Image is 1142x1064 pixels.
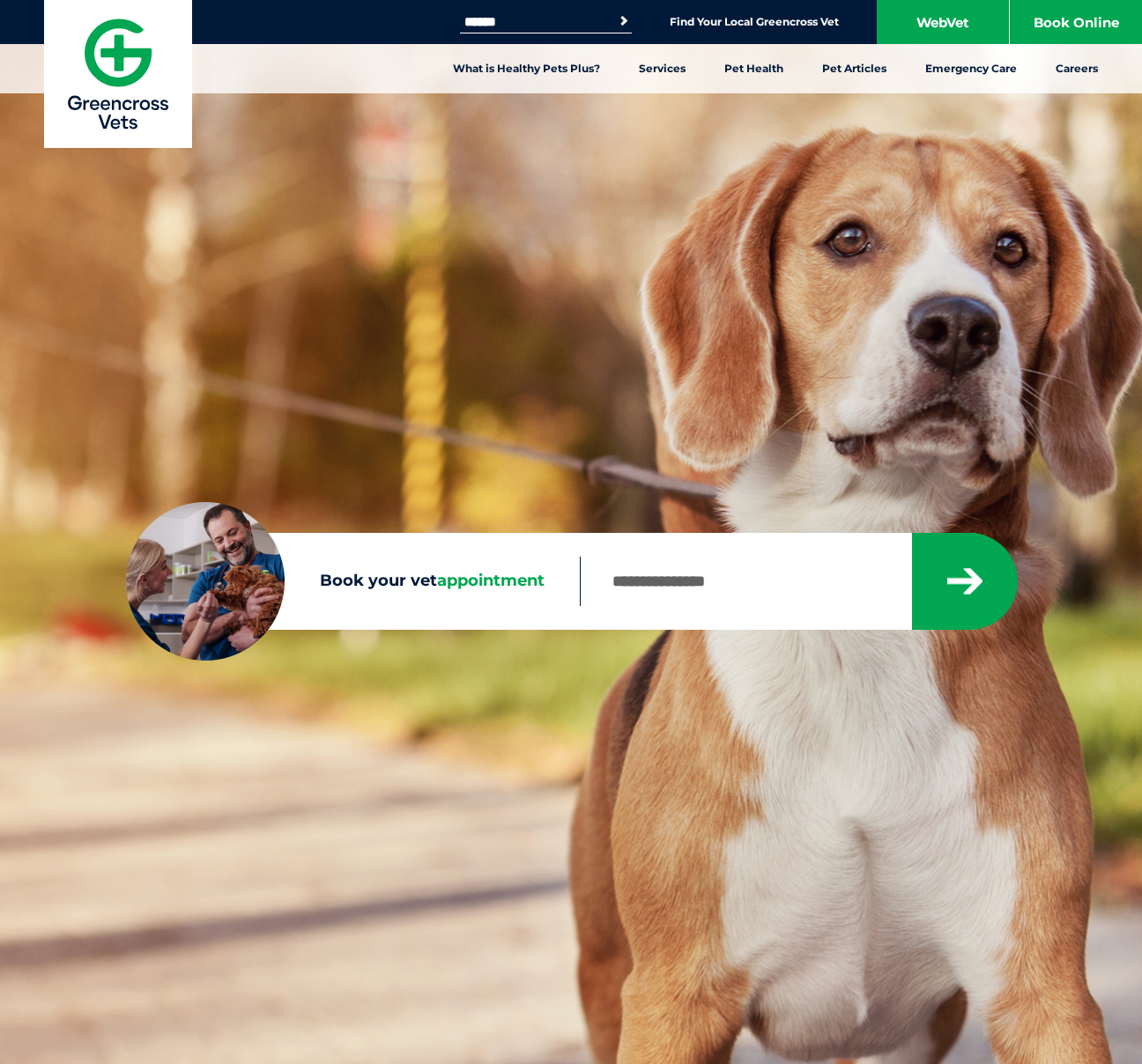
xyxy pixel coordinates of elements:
[434,44,619,93] a: What is Healthy Pets Plus?
[126,568,580,595] label: Book your vet
[437,571,545,590] span: appointment
[705,44,803,93] a: Pet Health
[906,44,1036,93] a: Emergency Care
[619,44,705,93] a: Services
[1036,44,1117,93] a: Careers
[670,15,839,29] a: Find Your Local Greencross Vet
[615,12,633,30] button: Search
[803,44,906,93] a: Pet Articles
